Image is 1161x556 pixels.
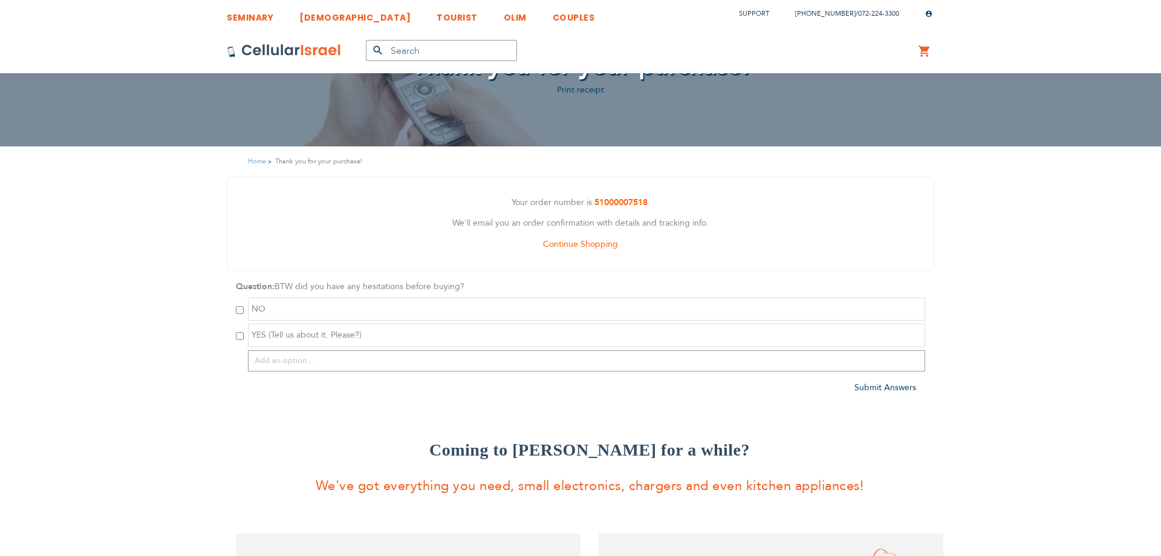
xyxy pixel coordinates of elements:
[543,238,618,250] a: Continue Shopping
[858,9,899,18] a: 072-224-3300
[553,3,595,25] a: COUPLES
[275,155,362,167] strong: Thank you for your purchase!
[275,281,464,292] span: BTW did you have any hesitations before buying?
[252,303,265,315] span: NO
[299,3,411,25] a: [DEMOGRAPHIC_DATA]
[236,474,943,498] p: We've got everything you need, small electronics, chargers and even kitchen appliances!
[437,3,478,25] a: TOURIST
[795,9,856,18] a: [PHONE_NUMBER]
[248,157,266,166] a: Home
[504,3,527,25] a: OLIM
[248,350,925,371] input: Add an option...
[366,40,517,61] input: Search
[236,216,925,231] p: We'll email you an order confirmation with details and tracking info.
[594,197,648,208] a: 51000007518
[252,329,362,341] span: YES (Tell us about it. Please?)
[227,44,342,58] img: Cellular Israel Logo
[783,5,899,22] li: /
[854,382,916,393] a: Submit Answers
[236,195,925,211] p: Your order number is: .
[236,438,943,462] h3: Coming to [PERSON_NAME] for a while?
[227,3,273,25] a: SEMINARY
[236,281,275,292] strong: Question:
[557,84,604,96] a: Print receipt
[739,9,769,18] a: Support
